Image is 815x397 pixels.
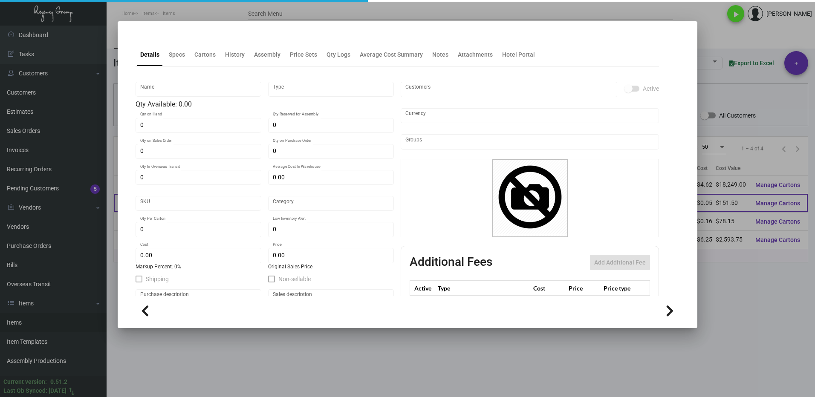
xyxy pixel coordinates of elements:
div: Qty Logs [327,50,350,59]
button: Add Additional Fee [590,255,650,270]
div: Notes [432,50,448,59]
div: Average Cost Summary [360,50,423,59]
div: Qty Available: 0.00 [136,99,394,109]
h2: Additional Fees [410,255,492,270]
th: Price [566,281,601,296]
div: Specs [169,50,185,59]
div: Details [140,50,159,59]
input: Add new.. [405,86,613,93]
th: Price type [601,281,640,296]
div: 0.51.2 [50,377,67,386]
div: Assembly [254,50,280,59]
div: Attachments [458,50,493,59]
th: Cost [531,281,566,296]
div: Hotel Portal [502,50,535,59]
span: Shipping [146,274,169,284]
div: History [225,50,245,59]
div: Cartons [194,50,216,59]
span: Add Additional Fee [594,259,646,266]
span: Non-sellable [278,274,311,284]
div: Last Qb Synced: [DATE] [3,386,66,395]
span: Active [643,83,659,94]
th: Type [436,281,531,296]
input: Add new.. [405,138,655,145]
div: Price Sets [290,50,317,59]
th: Active [410,281,436,296]
div: Current version: [3,377,47,386]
